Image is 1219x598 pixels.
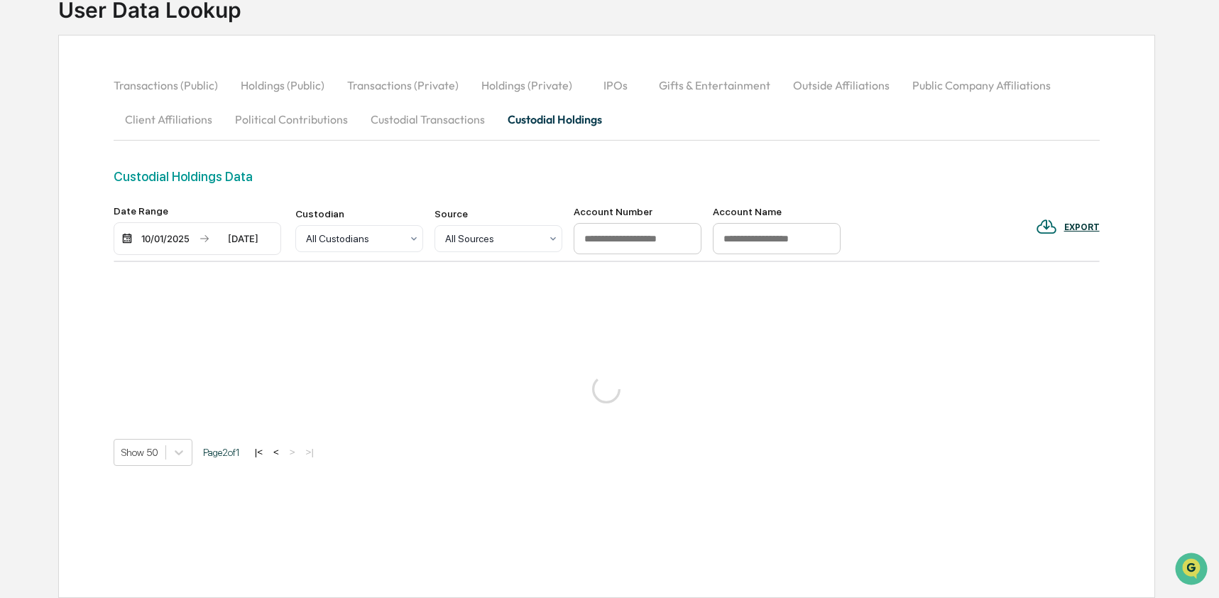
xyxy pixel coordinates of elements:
[434,208,562,219] div: Source
[141,241,172,251] span: Pylon
[203,447,240,458] span: Page 2 of 1
[100,240,172,251] a: Powered byPylon
[9,173,97,199] a: 🖐️Preclearance
[103,180,114,192] div: 🗄️
[584,68,647,102] button: IPOs
[470,68,584,102] button: Holdings (Private)
[14,30,258,53] p: How can we help?
[213,233,273,244] div: [DATE]
[647,68,782,102] button: Gifts & Entertainment
[713,206,841,217] div: Account Name
[224,102,359,136] button: Political Contributions
[114,68,1100,136] div: secondary tabs example
[114,169,1100,184] div: Custodial Holdings Data
[1174,551,1212,589] iframe: Open customer support
[496,102,613,136] button: Custodial Holdings
[28,179,92,193] span: Preclearance
[136,233,196,244] div: 10/01/2025
[295,208,423,219] div: Custodian
[14,109,40,134] img: 1746055101610-c473b297-6a78-478c-a979-82029cc54cd1
[269,446,283,458] button: <
[28,206,89,220] span: Data Lookup
[285,446,300,458] button: >
[1036,216,1057,237] img: EXPORT
[114,102,224,136] button: Client Affiliations
[114,68,229,102] button: Transactions (Public)
[241,113,258,130] button: Start new chat
[48,123,180,134] div: We're available if you need us!
[574,206,701,217] div: Account Number
[14,180,26,192] div: 🖐️
[229,68,336,102] button: Holdings (Public)
[1064,222,1100,232] div: EXPORT
[114,205,281,217] div: Date Range
[14,207,26,219] div: 🔎
[9,200,95,226] a: 🔎Data Lookup
[782,68,901,102] button: Outside Affiliations
[359,102,496,136] button: Custodial Transactions
[199,233,210,244] img: arrow right
[48,109,233,123] div: Start new chat
[901,68,1062,102] button: Public Company Affiliations
[97,173,182,199] a: 🗄️Attestations
[117,179,176,193] span: Attestations
[336,68,470,102] button: Transactions (Private)
[302,446,318,458] button: >|
[121,233,133,244] img: calendar
[251,446,267,458] button: |<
